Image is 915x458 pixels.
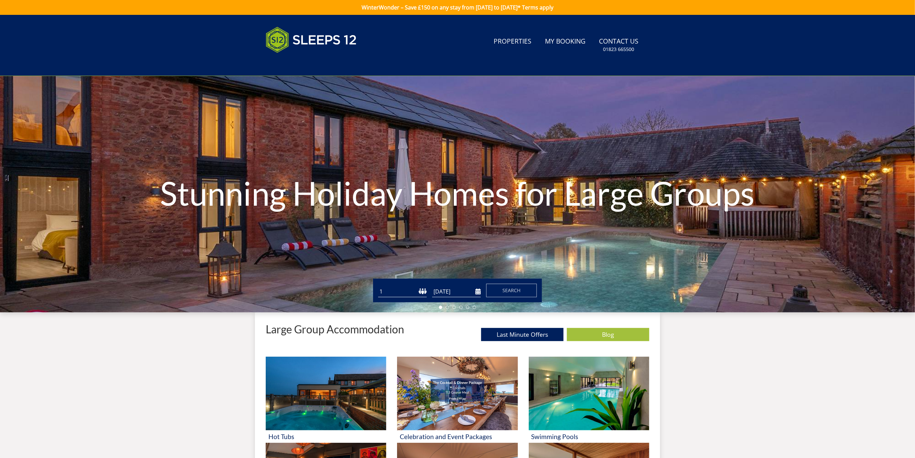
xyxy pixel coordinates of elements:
img: 'Hot Tubs' - Large Group Accommodation Holiday Ideas [266,357,386,430]
a: 'Hot Tubs' - Large Group Accommodation Holiday Ideas Hot Tubs [266,357,386,443]
a: Contact Us01823 665500 [596,34,641,56]
a: Last Minute Offers [481,328,564,341]
img: 'Swimming Pools' - Large Group Accommodation Holiday Ideas [529,357,649,430]
button: Search [486,284,537,297]
iframe: Customer reviews powered by Trustpilot [262,61,333,67]
a: 'Swimming Pools' - Large Group Accommodation Holiday Ideas Swimming Pools [529,357,649,443]
p: Large Group Accommodation [266,323,404,335]
a: Properties [491,34,534,49]
h1: Stunning Holiday Homes for Large Groups [137,162,778,225]
h3: Celebration and Event Packages [400,433,515,440]
input: Arrival Date [432,286,481,297]
a: 'Celebration and Event Packages' - Large Group Accommodation Holiday Ideas Celebration and Event ... [397,357,518,443]
a: My Booking [542,34,588,49]
a: Blog [567,328,649,341]
h3: Hot Tubs [268,433,384,440]
img: 'Celebration and Event Packages' - Large Group Accommodation Holiday Ideas [397,357,518,430]
span: Search [502,287,521,294]
small: 01823 665500 [603,46,634,53]
h3: Swimming Pools [531,433,647,440]
img: Sleeps 12 [266,23,357,57]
